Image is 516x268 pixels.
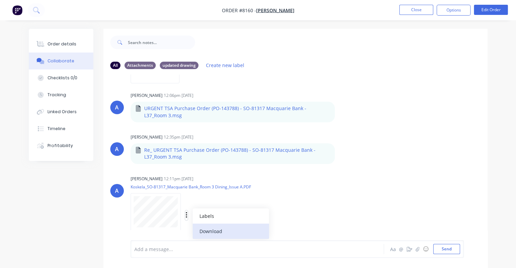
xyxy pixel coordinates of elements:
[399,5,433,15] button: Close
[29,103,93,120] button: Linked Orders
[389,245,397,253] button: Aa
[29,120,93,137] button: Timeline
[131,176,163,182] div: [PERSON_NAME]
[422,245,430,253] button: ☺
[433,244,460,254] button: Send
[29,69,93,86] button: Checklists 0/0
[474,5,508,15] button: Edit Order
[164,134,193,140] div: 12:35pm [DATE]
[437,5,471,16] button: Options
[164,176,193,182] div: 12:11pm [DATE]
[47,126,65,132] div: Timeline
[128,36,195,49] input: Search notes...
[47,41,76,47] div: Order details
[29,36,93,53] button: Order details
[12,5,22,15] img: Factory
[256,7,294,14] a: [PERSON_NAME]
[193,208,269,224] button: Labels
[131,134,163,140] div: [PERSON_NAME]
[125,62,156,69] div: Attachments
[115,145,119,153] div: A
[29,53,93,69] button: Collaborate
[203,61,248,70] button: Create new label
[193,224,269,239] button: Download
[110,62,120,69] div: All
[131,92,163,99] div: [PERSON_NAME]
[29,137,93,154] button: Profitability
[115,187,119,195] div: A
[160,62,198,69] div: updated drawing
[29,86,93,103] button: Tracking
[144,147,330,161] p: Re_ URGENT TSA Purchase Order (PO-143788) - SO-81317 Macquarie Bank - L37_Room 3.msg
[222,7,256,14] span: Order #8160 -
[164,92,193,99] div: 12:06pm [DATE]
[397,245,405,253] button: @
[47,58,74,64] div: Collaborate
[115,103,119,111] div: A
[47,92,66,98] div: Tracking
[47,109,77,115] div: Linked Orders
[47,75,77,81] div: Checklists 0/0
[144,105,330,119] p: URGENT TSA Purchase Order (PO-143788) - SO-81317 Macquarie Bank - L37_Room 3.msg
[47,143,73,149] div: Profitability
[131,184,256,190] p: Koskela_SO-81317_Macquarie Bank_Room 3 Dining_Issue A.PDF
